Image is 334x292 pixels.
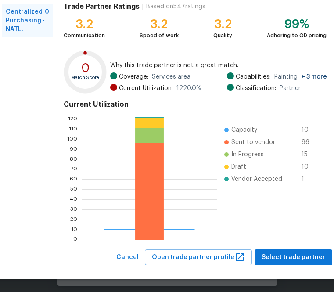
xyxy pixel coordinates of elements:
[70,146,77,151] text: 90
[231,138,275,147] span: Sent to vendor
[81,62,89,74] text: 0
[73,237,77,242] text: 0
[152,72,190,81] span: Services area
[236,84,276,93] span: Classification:
[280,84,301,93] span: Partner
[69,126,77,131] text: 110
[45,7,49,34] span: 0
[64,20,105,29] div: 3.2
[70,187,77,192] text: 50
[119,84,173,93] span: Current Utilization:
[302,150,316,159] span: 15
[231,150,264,159] span: In Progress
[302,138,316,147] span: 96
[68,116,77,121] text: 120
[140,31,179,40] div: Speed of work
[140,20,179,29] div: 3.2
[70,177,77,182] text: 60
[71,166,77,172] text: 70
[140,2,146,11] div: |
[71,227,77,232] text: 10
[213,20,232,29] div: 3.2
[110,61,327,70] span: Why this trade partner is not a great match:
[267,31,327,40] div: Adhering to OD pricing
[70,156,77,162] text: 80
[70,206,77,212] text: 30
[64,31,105,40] div: Communication
[152,252,245,263] span: Open trade partner profile
[274,72,327,81] span: Painting
[255,249,332,266] button: Select trade partner
[267,20,327,29] div: 99%
[262,252,325,263] span: Select trade partner
[231,126,257,134] span: Capacity
[67,136,77,141] text: 100
[213,31,232,40] div: Quality
[146,2,205,11] div: Based on 547 ratings
[116,252,139,263] span: Cancel
[231,162,246,171] span: Draft
[231,175,282,184] span: Vendor Accepted
[113,249,142,266] button: Cancel
[302,162,316,171] span: 10
[302,175,316,184] span: 1
[71,76,99,80] text: Match Score
[119,72,148,81] span: Coverage:
[64,100,327,109] h4: Current Utilization
[301,74,327,80] span: + 3 more
[236,72,271,81] span: Capabilities:
[145,249,252,266] button: Open trade partner profile
[6,7,45,34] span: Centralized Purchasing - NATL.
[70,196,77,202] text: 40
[176,84,201,93] span: 1220.0 %
[302,126,316,134] span: 10
[64,2,140,11] h4: Trade Partner Ratings
[70,216,77,222] text: 20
